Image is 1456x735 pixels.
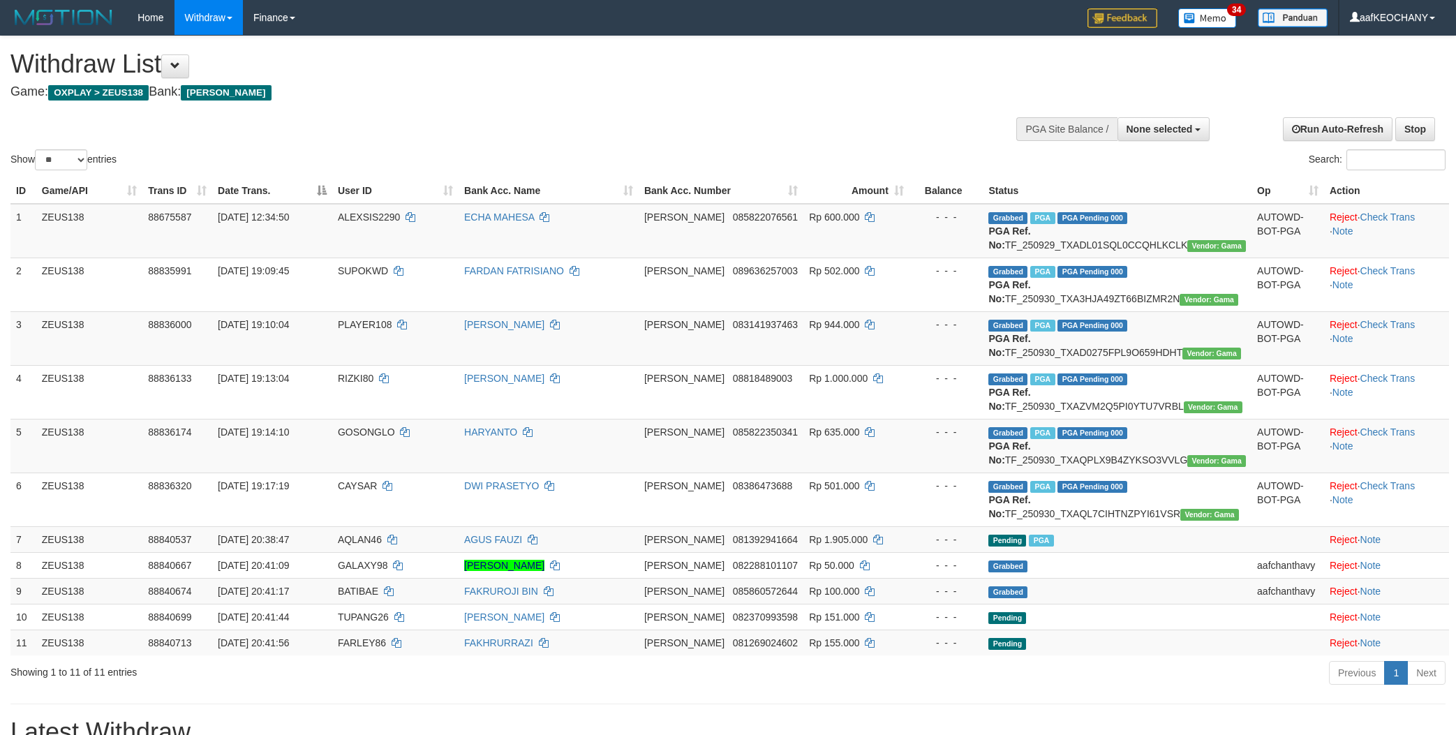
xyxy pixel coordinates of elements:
[1016,117,1117,141] div: PGA Site Balance /
[464,586,538,597] a: FAKRUROJI BIN
[988,387,1030,412] b: PGA Ref. No:
[1057,481,1127,493] span: PGA Pending
[338,426,395,438] span: GOSONGLO
[1360,611,1381,623] a: Note
[809,265,859,276] span: Rp 502.000
[459,178,639,204] th: Bank Acc. Name: activate to sort column ascending
[1330,611,1358,623] a: Reject
[988,638,1026,650] span: Pending
[148,560,191,571] span: 88840667
[733,426,798,438] span: Copy 085822350341 to clipboard
[36,258,142,311] td: ZEUS138
[988,266,1027,278] span: Grabbed
[1332,494,1353,505] a: Note
[1330,637,1358,648] a: Reject
[464,211,534,223] a: ECHA MAHESA
[915,371,978,385] div: - - -
[464,265,564,276] a: FARDAN FATRISIANO
[10,473,36,526] td: 6
[1030,373,1055,385] span: Marked by aafpengsreynich
[218,319,289,330] span: [DATE] 19:10:04
[10,660,596,679] div: Showing 1 to 11 of 11 entries
[983,419,1251,473] td: TF_250930_TXAQPLX9B4ZYKSO3VVLG
[915,610,978,624] div: - - -
[733,265,798,276] span: Copy 089636257003 to clipboard
[1182,348,1241,359] span: Vendor URL: https://trx31.1velocity.biz
[644,611,725,623] span: [PERSON_NAME]
[148,586,191,597] span: 88840674
[915,636,978,650] div: - - -
[1251,578,1324,604] td: aafchanthavy
[1030,266,1055,278] span: Marked by aafpengsreynich
[1332,387,1353,398] a: Note
[464,319,544,330] a: [PERSON_NAME]
[10,552,36,578] td: 8
[988,320,1027,332] span: Grabbed
[10,85,957,99] h4: Game: Bank:
[644,586,725,597] span: [PERSON_NAME]
[1360,534,1381,545] a: Note
[464,426,517,438] a: HARYANTO
[915,584,978,598] div: - - -
[36,204,142,258] td: ZEUS138
[218,265,289,276] span: [DATE] 19:09:45
[338,611,389,623] span: TUPANG26
[1324,365,1449,419] td: · ·
[332,178,459,204] th: User ID: activate to sort column ascending
[10,258,36,311] td: 2
[1330,560,1358,571] a: Reject
[809,534,868,545] span: Rp 1.905.000
[1332,225,1353,237] a: Note
[1251,419,1324,473] td: AUTOWD-BOT-PGA
[639,178,803,204] th: Bank Acc. Number: activate to sort column ascending
[733,611,798,623] span: Copy 082370993598 to clipboard
[148,211,191,223] span: 88675587
[1330,480,1358,491] a: Reject
[988,586,1027,598] span: Grabbed
[1117,117,1210,141] button: None selected
[1030,320,1055,332] span: Marked by aafpengsreynich
[988,427,1027,439] span: Grabbed
[915,210,978,224] div: - - -
[338,373,373,384] span: RIZKI80
[464,560,544,571] a: [PERSON_NAME]
[644,637,725,648] span: [PERSON_NAME]
[212,178,332,204] th: Date Trans.: activate to sort column descending
[1330,586,1358,597] a: Reject
[1057,266,1127,278] span: PGA Pending
[1258,8,1328,27] img: panduan.png
[148,480,191,491] span: 88836320
[1330,373,1358,384] a: Reject
[1227,3,1246,16] span: 34
[809,586,859,597] span: Rp 100.000
[10,204,36,258] td: 1
[36,604,142,630] td: ZEUS138
[988,279,1030,304] b: PGA Ref. No:
[809,480,859,491] span: Rp 501.000
[1057,320,1127,332] span: PGA Pending
[983,178,1251,204] th: Status
[148,265,191,276] span: 88835991
[148,373,191,384] span: 88836133
[983,365,1251,419] td: TF_250930_TXAZVM2Q5PI0YTU7VRBL
[1360,319,1416,330] a: Check Trans
[1251,258,1324,311] td: AUTOWD-BOT-PGA
[1251,365,1324,419] td: AUTOWD-BOT-PGA
[181,85,271,101] span: [PERSON_NAME]
[218,637,289,648] span: [DATE] 20:41:56
[809,426,859,438] span: Rp 635.000
[644,373,725,384] span: [PERSON_NAME]
[218,211,289,223] span: [DATE] 12:34:50
[1360,637,1381,648] a: Note
[10,526,36,552] td: 7
[644,426,725,438] span: [PERSON_NAME]
[733,373,793,384] span: Copy 08818489003 to clipboard
[915,425,978,439] div: - - -
[36,178,142,204] th: Game/API: activate to sort column ascending
[464,480,539,491] a: DWI PRASETYO
[36,365,142,419] td: ZEUS138
[10,578,36,604] td: 9
[338,534,382,545] span: AQLAN46
[338,586,378,597] span: BATIBAE
[338,637,386,648] span: FARLEY86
